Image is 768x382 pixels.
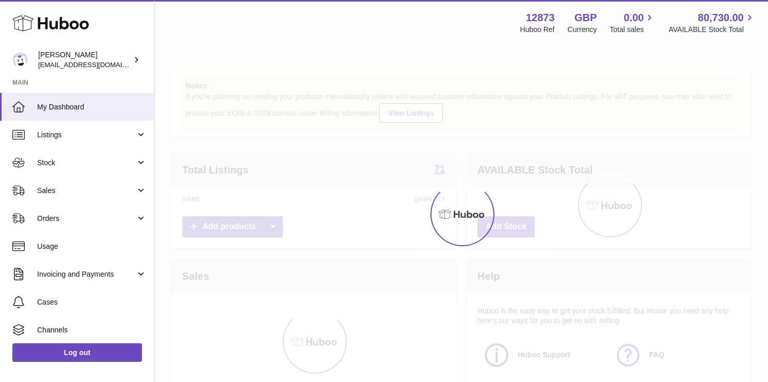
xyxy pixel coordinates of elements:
[38,50,131,70] div: [PERSON_NAME]
[668,25,756,35] span: AVAILABLE Stock Total
[520,25,555,35] div: Huboo Ref
[526,11,555,25] strong: 12873
[37,242,147,251] span: Usage
[698,11,744,25] span: 80,730.00
[568,25,597,35] div: Currency
[37,214,136,224] span: Orders
[37,297,147,307] span: Cases
[38,60,152,69] span: [EMAIL_ADDRESS][DOMAIN_NAME]
[12,52,28,68] img: tikhon.oleinikov@sleepandglow.com
[37,325,147,335] span: Channels
[37,102,147,112] span: My Dashboard
[668,11,756,35] a: 80,730.00 AVAILABLE Stock Total
[610,11,655,35] a: 0.00 Total sales
[37,158,136,168] span: Stock
[12,343,142,362] a: Log out
[574,11,597,25] strong: GBP
[37,130,136,140] span: Listings
[37,269,136,279] span: Invoicing and Payments
[624,11,644,25] span: 0.00
[610,25,655,35] span: Total sales
[37,186,136,196] span: Sales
